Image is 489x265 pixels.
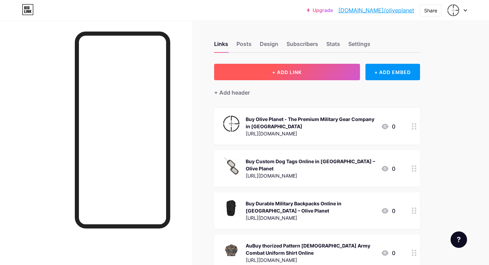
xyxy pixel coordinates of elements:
div: Buy Durable Military Backpacks Online in [GEOGRAPHIC_DATA] – Olive Planet [246,200,375,214]
button: + ADD LINK [214,64,360,80]
a: [DOMAIN_NAME]/oliveplanet [338,6,414,14]
img: Buy Durable Military Backpacks Online in India – Olive Planet [222,199,240,217]
div: 0 [381,165,395,173]
img: AuBuy thorized Pattern Indian Army Combat Uniform Shirt Online [222,241,240,259]
div: [URL][DOMAIN_NAME] [246,256,375,264]
div: Posts [236,40,252,52]
div: Buy Custom Dog Tags Online in [GEOGRAPHIC_DATA] – Olive Planet [246,158,375,172]
div: Buy Olive Planet - The Premium Military Gear Company in [GEOGRAPHIC_DATA] [246,116,375,130]
img: Buy Olive Planet - The Premium Military Gear Company in India [222,115,240,133]
div: [URL][DOMAIN_NAME] [246,172,375,179]
a: Upgrade [307,8,333,13]
div: Design [260,40,278,52]
div: + Add header [214,88,250,97]
div: Links [214,40,228,52]
div: [URL][DOMAIN_NAME] [246,214,375,221]
div: Subscribers [287,40,318,52]
div: Settings [348,40,370,52]
div: [URL][DOMAIN_NAME] [246,130,375,137]
span: + ADD LINK [272,69,302,75]
div: 0 [381,207,395,215]
div: 0 [381,249,395,257]
div: AuBuy thorized Pattern [DEMOGRAPHIC_DATA] Army Combat Uniform Shirt Online [246,242,375,256]
div: + ADD EMBED [365,64,420,80]
div: Share [424,7,437,14]
div: 0 [381,122,395,131]
img: oliveplanet [447,4,460,17]
img: Buy Custom Dog Tags Online in India – Olive Planet [222,157,240,175]
div: Stats [326,40,340,52]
